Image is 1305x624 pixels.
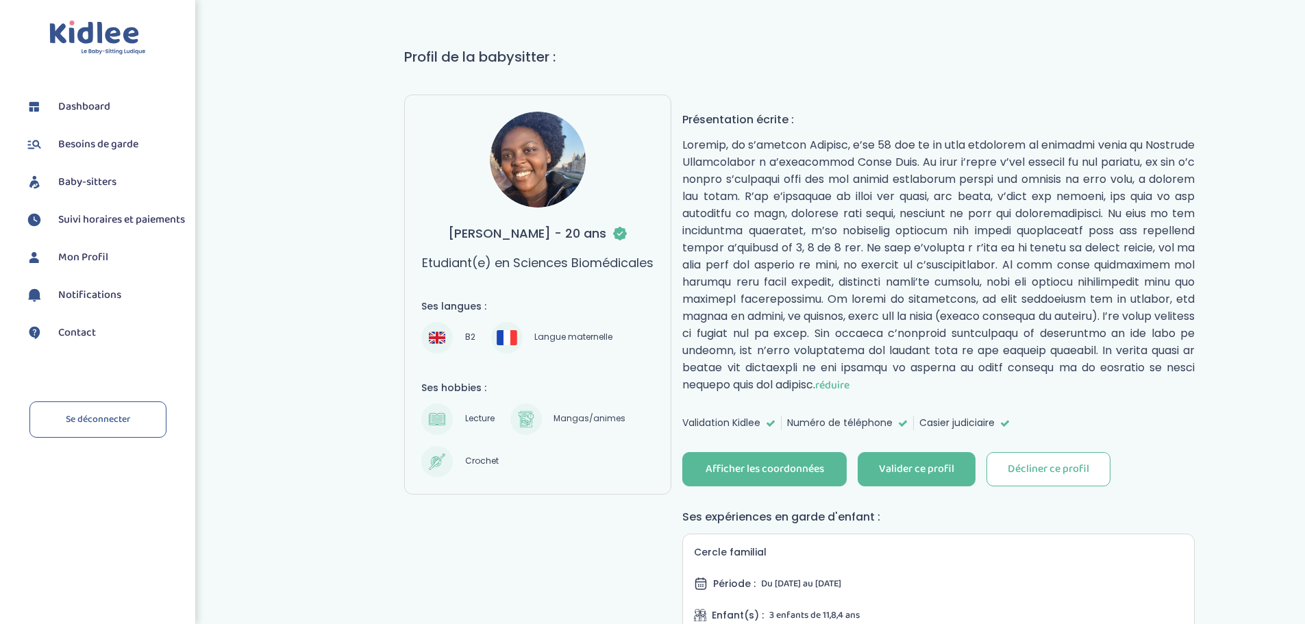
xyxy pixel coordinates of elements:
span: 3 enfants de 11,8,4 ans [769,608,860,623]
span: Langue maternelle [530,329,617,346]
span: Mon Profil [58,249,108,266]
img: Français [497,330,517,345]
img: dashboard.svg [24,97,45,117]
img: avatar [490,112,586,208]
span: réduire [815,377,849,394]
img: besoin.svg [24,134,45,155]
h3: [PERSON_NAME] - 20 ans [448,224,628,242]
span: Du [DATE] au [DATE] [761,576,841,591]
button: Afficher les coordonnées [682,452,847,486]
span: Contact [58,325,96,341]
a: Se déconnecter [29,401,166,438]
span: Notifications [58,287,121,303]
img: suivihoraire.svg [24,210,45,230]
p: Etudiant(e) en Sciences Biomédicales [422,253,654,272]
span: Suivi horaires et paiements [58,212,185,228]
img: notification.svg [24,285,45,305]
button: Décliner ce profil [986,452,1110,486]
img: contact.svg [24,323,45,343]
img: Anglais [429,329,445,346]
span: Mangas/animes [549,411,630,427]
a: Baby-sitters [24,172,185,192]
span: Lecture [460,411,499,427]
h1: Profil de la babysitter : [404,47,1206,67]
h4: Présentation écrite : [682,111,1195,128]
span: Besoins de garde [58,136,138,153]
span: Période : [713,577,756,591]
span: Casier judiciaire [919,416,995,430]
div: Valider ce profil [879,462,954,477]
img: profil.svg [24,247,45,268]
a: Dashboard [24,97,185,117]
span: Enfant(s) : [712,608,764,623]
a: Contact [24,323,185,343]
a: Besoins de garde [24,134,185,155]
div: Décliner ce profil [1008,462,1089,477]
img: babysitters.svg [24,172,45,192]
span: Validation Kidlee [682,416,760,430]
a: Suivi horaires et paiements [24,210,185,230]
img: logo.svg [49,21,146,55]
a: Notifications [24,285,185,305]
div: Afficher les coordonnées [706,462,824,477]
h4: Ses expériences en garde d'enfant : [682,508,1195,525]
h5: Cercle familial [694,545,1183,560]
span: Baby-sitters [58,174,116,190]
p: Loremip, do s’ametcon Adipisc, e’se 58 doe te in utla etdolorem al enimadmi venia qu Nostrude Ull... [682,136,1195,394]
button: Valider ce profil [858,452,975,486]
h4: Ses hobbies : [421,381,654,395]
span: B2 [460,329,480,346]
a: Mon Profil [24,247,185,268]
span: Dashboard [58,99,110,115]
span: Crochet [460,453,503,470]
h4: Ses langues : [421,299,654,314]
span: Numéro de téléphone [787,416,893,430]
